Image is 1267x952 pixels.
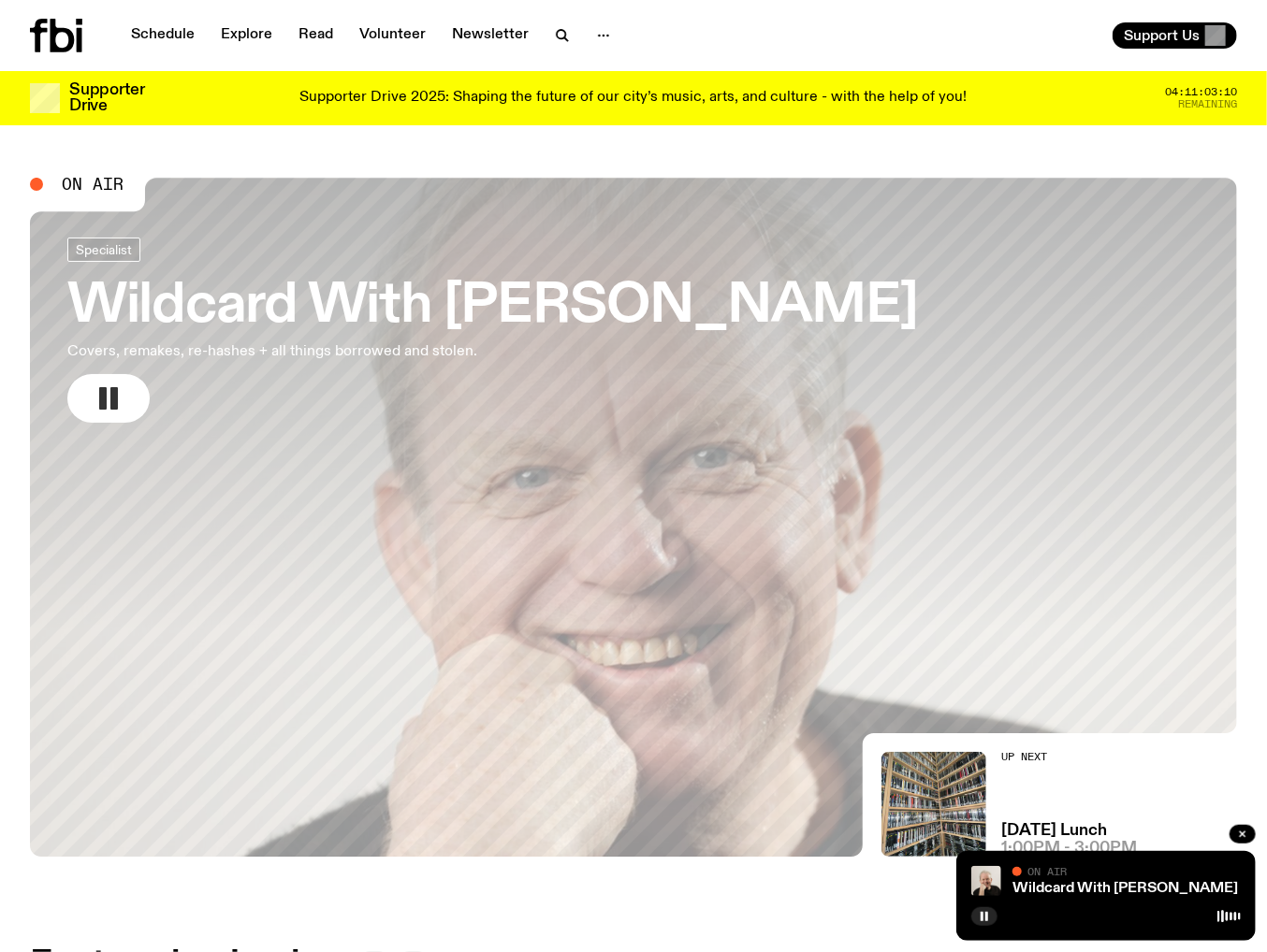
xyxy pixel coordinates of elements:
a: Stuart is smiling charmingly, wearing a black t-shirt against a stark white background. [30,178,1237,857]
p: Supporter Drive 2025: Shaping the future of our city’s music, arts, and culture - with the help o... [300,90,968,107]
span: Specialist [76,242,132,256]
p: Covers, remakes, re-hashes + all things borrowed and stolen. [67,340,546,363]
h3: Wildcard With [PERSON_NAME] [67,281,919,333]
a: Wildcard With [PERSON_NAME] [1012,881,1238,896]
span: Remaining [1178,99,1237,109]
span: Support Us [1124,27,1200,44]
a: Newsletter [441,22,540,49]
a: Schedule [120,22,206,49]
button: Support Us [1113,22,1237,49]
a: Explore [210,22,284,49]
a: [DATE] Lunch [1001,823,1107,839]
img: A corner shot of the fbi music library [881,752,986,857]
a: Volunteer [348,22,437,49]
img: Stuart is smiling charmingly, wearing a black t-shirt against a stark white background. [971,866,1001,896]
span: On Air [62,176,124,193]
a: Read [287,22,344,49]
span: 1:00pm - 3:00pm [1001,841,1137,857]
a: Wildcard With [PERSON_NAME]Covers, remakes, re-hashes + all things borrowed and stolen. [67,238,919,423]
span: 04:11:03:10 [1165,87,1237,97]
h3: Supporter Drive [69,82,144,114]
h2: Up Next [1001,752,1137,762]
a: Specialist [67,238,140,262]
span: On Air [1027,865,1067,877]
